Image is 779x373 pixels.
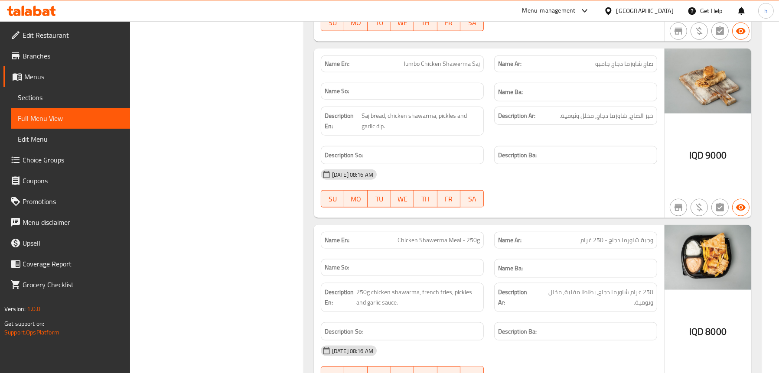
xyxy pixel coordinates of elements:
button: Not branch specific item [670,23,687,40]
span: WE [394,16,411,29]
button: Purchased item [691,199,708,216]
strong: Description So: [325,150,363,161]
span: SA [464,193,480,205]
span: WE [394,193,411,205]
a: Choice Groups [3,149,130,170]
span: SA [464,16,480,29]
button: Not branch specific item [670,199,687,216]
strong: Description En: [325,110,360,132]
button: TU [368,14,391,31]
a: Edit Menu [11,129,130,149]
button: FR [437,14,461,31]
button: WE [391,190,414,208]
a: Menu disclaimer [3,212,130,233]
span: TH [417,16,434,29]
span: Sections [18,92,123,103]
span: TH [417,193,434,205]
strong: Name En: [325,59,349,68]
span: Full Menu View [18,113,123,123]
span: MO [348,16,364,29]
span: 250 غرام شاورما دجاج, بطاطا مقلية, مخلل وثومية. [535,287,653,308]
strong: Name Ba: [498,263,523,274]
span: صاج شاورما دجاج جامبو [595,59,653,68]
span: Get support on: [4,318,44,329]
button: Not has choices [711,23,729,40]
button: MO [344,14,368,31]
button: TU [368,190,391,208]
div: [GEOGRAPHIC_DATA] [616,6,674,16]
button: SU [321,14,344,31]
span: SU [325,16,341,29]
strong: Description Ba: [498,326,537,337]
span: Coupons [23,175,123,186]
a: Coverage Report [3,253,130,274]
span: Jumbo Chicken Shawerma Saj [404,59,480,68]
span: Chicken Shawerma Meal - 250g [398,236,480,245]
span: Grocery Checklist [23,279,123,290]
span: خبز الصاج, شاورما دجاج, مخلل وثومية. [560,110,653,121]
button: SU [321,190,344,208]
strong: Description Ar: [498,287,533,308]
span: [DATE] 08:16 AM [329,347,377,355]
strong: Description Ar: [498,110,535,121]
span: Menu disclaimer [23,217,123,227]
img: Lebanese_Chicken_Shawarma638923146323565480.jpg [665,49,751,114]
button: MO [344,190,368,208]
a: Promotions [3,191,130,212]
span: FR [441,16,457,29]
span: Promotions [23,196,123,207]
span: Coverage Report [23,259,123,269]
strong: Description So: [325,326,363,337]
span: IQD [689,323,704,340]
div: Menu-management [522,6,576,16]
button: FR [437,190,461,208]
span: IQD [689,147,704,164]
strong: Name So: [325,263,349,272]
span: MO [348,193,364,205]
span: Choice Groups [23,155,123,165]
a: Upsell [3,233,130,253]
a: Full Menu View [11,108,130,129]
span: SU [325,193,341,205]
strong: Description Ba: [498,150,537,161]
span: FR [441,193,457,205]
button: Purchased item [691,23,708,40]
a: Grocery Checklist [3,274,130,295]
button: WE [391,14,414,31]
strong: Name Ar: [498,236,522,245]
span: Branches [23,51,123,61]
span: 8000 [705,323,727,340]
a: Sections [11,87,130,108]
button: TH [414,190,437,208]
span: TU [371,16,388,29]
span: Version: [4,303,26,315]
img: Chicken_Shawarma638923146487501508.jpg [665,225,751,290]
strong: Name So: [325,87,349,96]
span: 250g chicken shawarma, french fries, pickles and garlic sauce. [356,287,480,308]
strong: Name Ba: [498,87,523,97]
span: 9000 [705,147,727,164]
button: Available [732,199,750,216]
button: Available [732,23,750,40]
a: Coupons [3,170,130,191]
a: Menus [3,66,130,87]
span: Edit Menu [18,134,123,144]
button: Not has choices [711,199,729,216]
strong: Name Ar: [498,59,522,68]
a: Support.OpsPlatform [4,327,59,338]
button: SA [460,14,484,31]
strong: Name En: [325,236,349,245]
span: [DATE] 08:16 AM [329,171,377,179]
span: Upsell [23,238,123,248]
button: TH [414,14,437,31]
button: SA [460,190,484,208]
strong: Description En: [325,287,355,308]
a: Edit Restaurant [3,25,130,45]
a: Branches [3,45,130,66]
span: Menus [24,71,123,82]
span: h [764,6,768,16]
span: TU [371,193,388,205]
span: Saj bread, chicken shawarma, pickles and garlic dip. [362,110,480,132]
span: 1.0.0 [27,303,40,315]
span: وجبة شاورما دجاج - 250 غرام [580,236,653,245]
